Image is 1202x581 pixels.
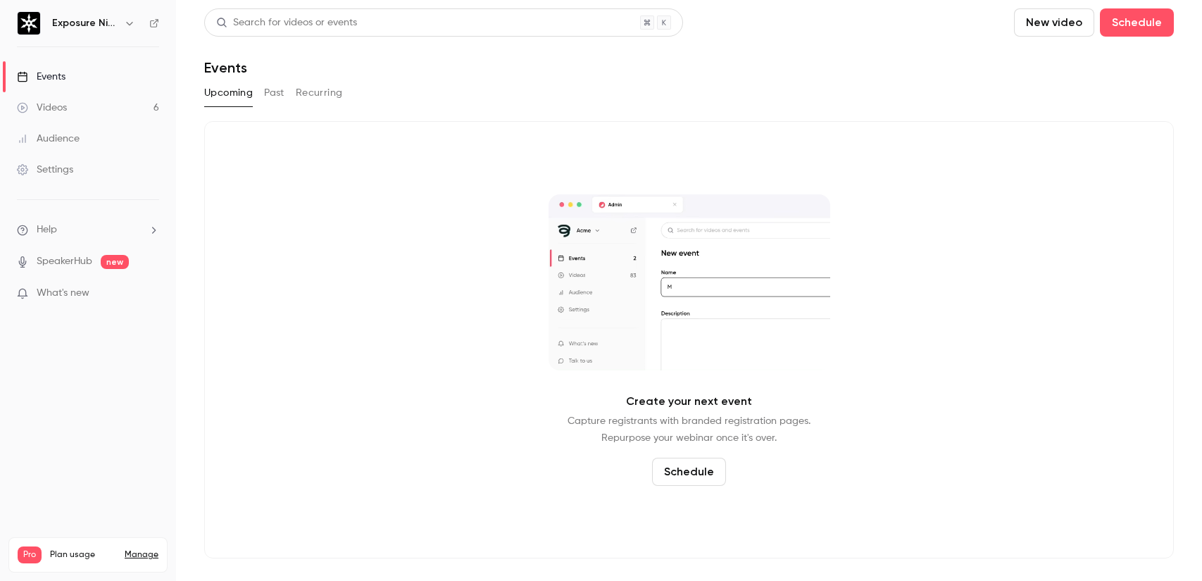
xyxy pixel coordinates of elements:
[1100,8,1174,37] button: Schedule
[17,101,67,115] div: Videos
[17,223,159,237] li: help-dropdown-opener
[1014,8,1094,37] button: New video
[17,70,65,84] div: Events
[17,132,80,146] div: Audience
[37,254,92,269] a: SpeakerHub
[18,546,42,563] span: Pro
[50,549,116,561] span: Plan usage
[204,59,247,76] h1: Events
[101,255,129,269] span: new
[125,549,158,561] a: Manage
[626,393,752,410] p: Create your next event
[216,15,357,30] div: Search for videos or events
[37,223,57,237] span: Help
[264,82,284,104] button: Past
[37,286,89,301] span: What's new
[652,458,726,486] button: Schedule
[296,82,343,104] button: Recurring
[204,82,253,104] button: Upcoming
[18,12,40,35] img: Exposure Ninja
[568,413,810,446] p: Capture registrants with branded registration pages. Repurpose your webinar once it's over.
[52,16,118,30] h6: Exposure Ninja
[17,163,73,177] div: Settings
